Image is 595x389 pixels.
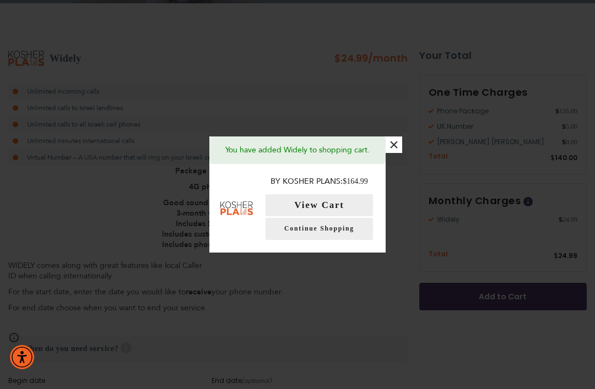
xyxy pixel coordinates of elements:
button: × [386,136,402,153]
p: By Kosher Plans: [264,175,375,189]
a: Continue Shopping [266,218,373,240]
p: You have added Widely to shopping cart. [218,145,377,156]
span: $164.99 [343,177,368,185]
div: Accessibility Menu [10,345,34,369]
button: View Cart [266,194,373,216]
